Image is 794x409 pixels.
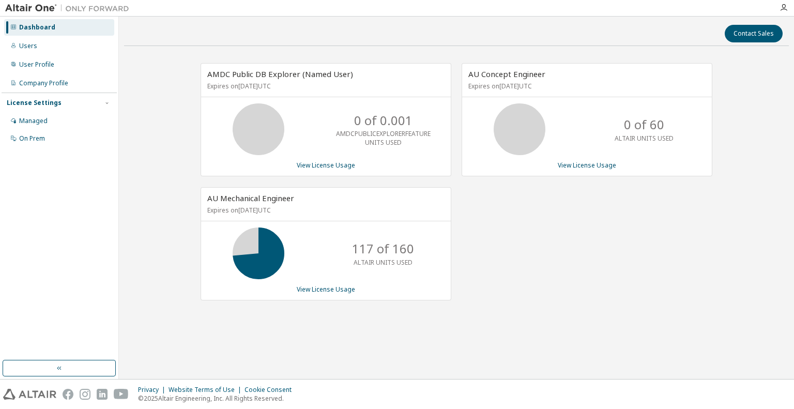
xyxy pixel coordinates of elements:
p: Expires on [DATE] UTC [207,206,442,215]
div: Cookie Consent [245,386,298,394]
button: Contact Sales [725,25,783,42]
p: ALTAIR UNITS USED [615,134,674,143]
div: Dashboard [19,23,55,32]
span: AU Concept Engineer [468,69,545,79]
p: Expires on [DATE] UTC [207,82,442,90]
img: youtube.svg [114,389,129,400]
div: On Prem [19,134,45,143]
p: AMDCPUBLICEXPLORERFEATURE UNITS USED [336,129,431,147]
a: View License Usage [297,161,355,170]
div: Privacy [138,386,169,394]
p: © 2025 Altair Engineering, Inc. All Rights Reserved. [138,394,298,403]
p: Expires on [DATE] UTC [468,82,703,90]
div: Users [19,42,37,50]
p: 117 of 160 [352,240,414,257]
span: AU Mechanical Engineer [207,193,294,203]
a: View License Usage [297,285,355,294]
p: ALTAIR UNITS USED [354,258,413,267]
img: altair_logo.svg [3,389,56,400]
img: linkedin.svg [97,389,108,400]
div: Company Profile [19,79,68,87]
span: AMDC Public DB Explorer (Named User) [207,69,353,79]
div: Managed [19,117,48,125]
div: Website Terms of Use [169,386,245,394]
a: View License Usage [558,161,616,170]
img: facebook.svg [63,389,73,400]
p: 0 of 0.001 [354,112,413,129]
p: 0 of 60 [624,116,664,133]
img: instagram.svg [80,389,90,400]
img: Altair One [5,3,134,13]
div: License Settings [7,99,62,107]
div: User Profile [19,60,54,69]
